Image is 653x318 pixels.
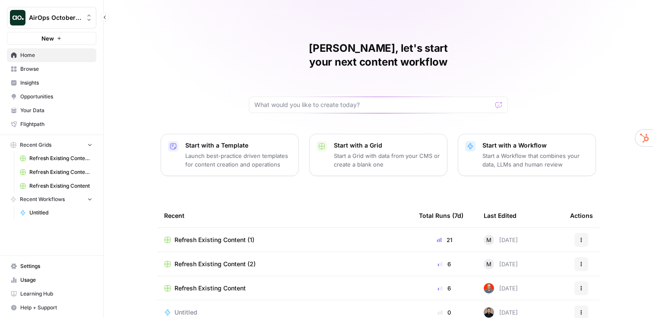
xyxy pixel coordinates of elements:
span: Recent Grids [20,141,51,149]
div: Total Runs (7d) [419,204,463,227]
span: Opportunities [20,93,92,101]
a: Home [7,48,96,62]
span: M [486,236,491,244]
span: Refresh Existing Content (1) [174,236,254,244]
p: Start with a Workflow [482,141,589,150]
span: Refresh Existing Content (2) [29,168,92,176]
button: Workspace: AirOps October Cohort [7,7,96,28]
span: Untitled [174,308,197,317]
a: Refresh Existing Content (2) [16,165,96,179]
a: Insights [7,76,96,90]
a: Your Data [7,104,96,117]
span: Refresh Existing Content (2) [174,260,256,268]
span: Refresh Existing Content [29,182,92,190]
a: Untitled [16,206,96,220]
span: Flightpath [20,120,92,128]
img: gakg5ozwg7i5ne5ujip7i34nl3nv [484,307,494,318]
span: New [41,34,54,43]
span: Insights [20,79,92,87]
div: [DATE] [484,235,518,245]
span: Learning Hub [20,290,92,298]
a: Learning Hub [7,287,96,301]
p: Launch best-practice driven templates for content creation and operations [185,151,292,169]
span: Home [20,51,92,59]
span: Help + Support [20,304,92,312]
div: Actions [570,204,593,227]
a: Untitled [164,308,405,317]
a: Refresh Existing Content (2) [164,260,405,268]
span: Browse [20,65,92,73]
button: Start with a WorkflowStart a Workflow that combines your data, LLMs and human review [458,134,596,176]
input: What would you like to create today? [254,101,492,109]
span: AirOps October Cohort [29,13,81,22]
a: Refresh Existing Content (1) [16,151,96,165]
h1: [PERSON_NAME], let's start your next content workflow [249,41,508,69]
p: Start with a Grid [334,141,440,150]
a: Flightpath [7,117,96,131]
span: Recent Workflows [20,195,65,203]
button: Help + Support [7,301,96,315]
span: M [486,260,491,268]
span: Usage [20,276,92,284]
a: Refresh Existing Content [16,179,96,193]
img: 698zlg3kfdwlkwrbrsgpwna4smrc [484,283,494,293]
div: [DATE] [484,307,518,318]
div: Recent [164,204,405,227]
span: Refresh Existing Content (1) [29,154,92,162]
div: [DATE] [484,259,518,269]
div: 21 [419,236,470,244]
p: Start a Workflow that combines your data, LLMs and human review [482,151,589,169]
button: Start with a GridStart a Grid with data from your CMS or create a blank one [309,134,447,176]
button: Recent Grids [7,139,96,151]
button: Recent Workflows [7,193,96,206]
div: Last Edited [484,204,517,227]
img: AirOps October Cohort Logo [10,10,25,25]
a: Usage [7,273,96,287]
div: 6 [419,260,470,268]
span: Settings [20,262,92,270]
a: Refresh Existing Content [164,284,405,293]
span: Untitled [29,209,92,217]
p: Start with a Template [185,141,292,150]
p: Start a Grid with data from your CMS or create a blank one [334,151,440,169]
button: New [7,32,96,45]
div: [DATE] [484,283,518,293]
div: 6 [419,284,470,293]
span: Refresh Existing Content [174,284,246,293]
button: Start with a TemplateLaunch best-practice driven templates for content creation and operations [161,134,299,176]
a: Settings [7,259,96,273]
span: Your Data [20,107,92,114]
a: Browse [7,62,96,76]
a: Opportunities [7,90,96,104]
div: 0 [419,308,470,317]
a: Refresh Existing Content (1) [164,236,405,244]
